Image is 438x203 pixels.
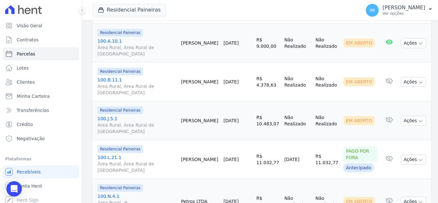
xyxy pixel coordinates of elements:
[92,4,166,16] button: Residencial Paineiras
[343,163,374,172] div: Antecipado
[343,147,378,162] div: Pago por fora
[3,118,79,131] a: Crédito
[3,180,79,192] a: Conta Hent
[3,165,79,178] a: Recebíveis
[179,140,221,179] td: [PERSON_NAME]
[223,157,239,162] a: [DATE]
[254,24,282,63] td: R$ 9.000,00
[97,83,176,96] span: Área Rural, Área Rural de [GEOGRAPHIC_DATA]
[383,11,425,16] p: Ver opções
[282,24,313,63] td: Não Realizado
[3,33,79,46] a: Contratos
[3,62,79,74] a: Lotes
[282,140,313,179] td: [DATE]
[361,1,438,19] button: IM [PERSON_NAME] Ver opções
[17,79,35,85] span: Clientes
[179,63,221,101] td: [PERSON_NAME]
[97,38,176,57] a: 100.A.10.1Área Rural, Área Rural de [GEOGRAPHIC_DATA]
[3,104,79,117] a: Transferências
[17,169,41,175] span: Recebíveis
[97,77,176,96] a: 100.B.11.1Área Rural, Área Rural de [GEOGRAPHIC_DATA]
[3,19,79,32] a: Visão Geral
[97,122,176,135] span: Área Rural, Área Rural de [GEOGRAPHIC_DATA]
[3,90,79,103] a: Minha Carteira
[223,79,239,84] a: [DATE]
[3,132,79,145] a: Negativação
[223,40,239,46] a: [DATE]
[97,29,143,37] span: Residencial Paineiras
[401,38,426,48] button: Ações
[3,76,79,89] a: Clientes
[313,140,341,179] td: R$ 11.032,77
[97,154,176,173] a: 100.L.21.1Área Rural, Área Rural de [GEOGRAPHIC_DATA]
[97,44,176,57] span: Área Rural, Área Rural de [GEOGRAPHIC_DATA]
[5,155,77,163] div: Plataformas
[179,101,221,140] td: [PERSON_NAME]
[6,181,22,197] div: Open Intercom Messenger
[97,161,176,173] span: Área Rural, Área Rural de [GEOGRAPHIC_DATA]
[282,63,313,101] td: Não Realizado
[17,135,45,142] span: Negativação
[179,24,221,63] td: [PERSON_NAME]
[17,107,49,114] span: Transferências
[17,93,50,99] span: Minha Carteira
[254,101,282,140] td: R$ 10.483,07
[97,68,143,75] span: Residencial Paineiras
[401,77,426,87] button: Ações
[17,121,33,128] span: Crédito
[343,77,375,86] div: Em Aberto
[370,8,375,13] span: IM
[17,65,29,71] span: Lotes
[254,63,282,101] td: R$ 4.378,63
[17,37,38,43] span: Contratos
[282,101,313,140] td: Não Realizado
[3,47,79,60] a: Parcelas
[313,24,341,63] td: Não Realizado
[17,183,42,189] span: Conta Hent
[97,184,143,192] span: Residencial Paineiras
[17,51,35,57] span: Parcelas
[313,63,341,101] td: Não Realizado
[97,145,143,153] span: Residencial Paineiras
[97,115,176,135] a: 100.J.5.1Área Rural, Área Rural de [GEOGRAPHIC_DATA]
[401,116,426,126] button: Ações
[223,118,239,123] a: [DATE]
[97,106,143,114] span: Residencial Paineiras
[383,4,425,11] p: [PERSON_NAME]
[401,155,426,165] button: Ações
[343,38,375,47] div: Em Aberto
[254,140,282,179] td: R$ 11.032,77
[313,101,341,140] td: Não Realizado
[343,116,375,125] div: Em Aberto
[17,22,42,29] span: Visão Geral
